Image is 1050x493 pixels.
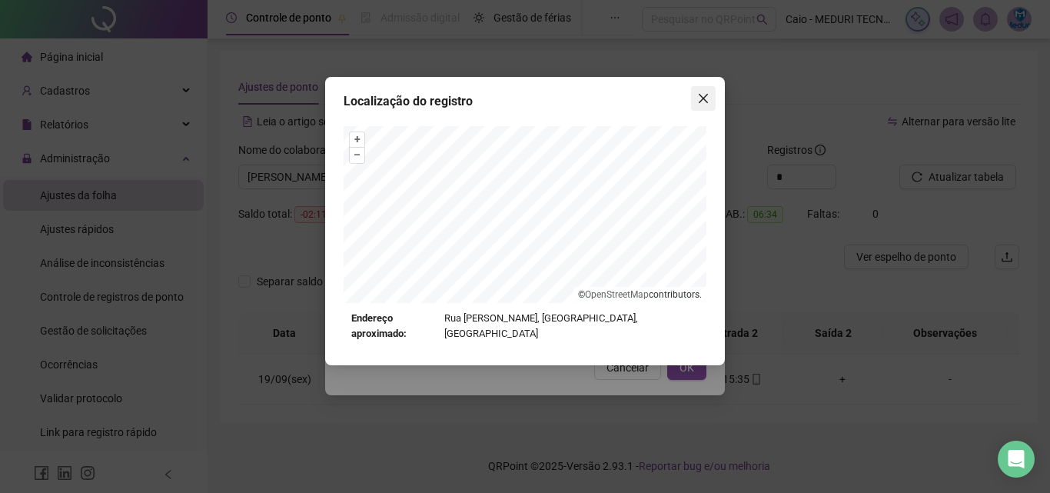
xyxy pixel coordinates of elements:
[351,311,699,342] div: Rua [PERSON_NAME], [GEOGRAPHIC_DATA], [GEOGRAPHIC_DATA]
[350,132,364,147] button: +
[691,86,716,111] button: Close
[351,311,438,342] strong: Endereço aproximado:
[344,92,706,111] div: Localização do registro
[585,289,649,300] a: OpenStreetMap
[998,441,1035,478] div: Open Intercom Messenger
[350,148,364,162] button: –
[578,289,702,300] li: © contributors.
[697,92,709,105] span: close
